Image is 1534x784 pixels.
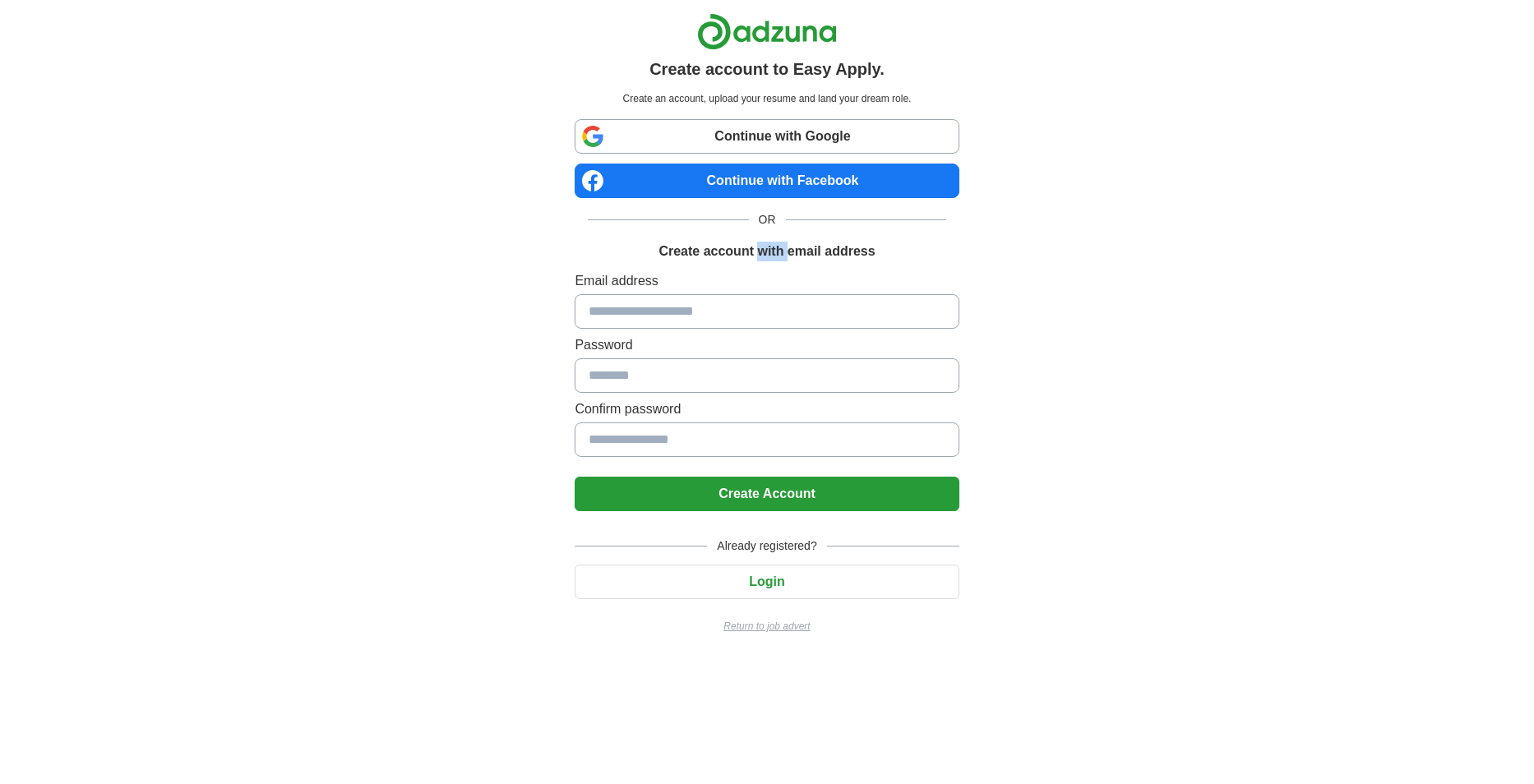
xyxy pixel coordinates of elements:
[749,211,786,228] span: OR
[575,477,959,511] button: Create Account
[649,57,885,81] h1: Create account to Easy Apply.
[575,619,959,634] a: Return to job advert
[658,242,875,261] h1: Create account with email address
[697,13,837,50] img: Adzuna logo
[575,574,959,588] a: Login
[575,399,959,419] label: Confirm password
[575,119,959,154] a: Continue with Google
[575,335,959,355] label: Password
[575,565,959,599] button: Login
[578,91,955,106] p: Create an account, upload your resume and land your dream role.
[575,271,959,291] label: Email address
[575,164,959,198] a: Continue with Facebook
[707,537,826,555] span: Already registered?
